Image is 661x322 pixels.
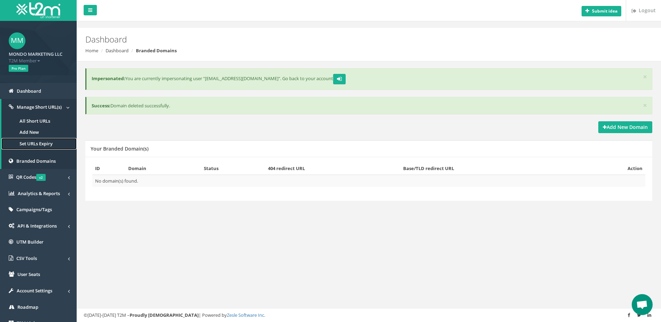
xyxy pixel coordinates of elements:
[16,206,52,213] span: Campaigns/Tags
[9,51,62,57] strong: MONDO MARKETING LLC
[91,146,148,151] h5: Your Branded Domain(s)
[92,75,125,82] b: Impersonated:
[17,287,52,294] span: Account Settings
[592,8,617,14] b: Submit idea
[36,174,46,181] span: v2
[400,162,580,175] th: Base/TLD redirect URL
[582,6,621,16] button: Submit idea
[9,49,68,64] a: MONDO MARKETING LLC T2M Member
[9,65,28,72] span: Pro Plan
[17,304,38,310] span: Roadmap
[1,115,77,127] a: All Short URLs
[92,175,645,187] td: No domain(s) found.
[92,162,125,175] th: ID
[92,102,110,109] b: Success:
[106,47,129,54] a: Dashboard
[1,127,77,138] a: Add New
[9,58,68,64] span: T2M Member
[632,294,653,315] a: Open chat
[85,35,556,44] h2: Dashboard
[85,97,652,115] div: Domain deleted successfully.
[130,312,199,318] strong: Proudly [DEMOGRAPHIC_DATA]
[16,2,60,18] img: T2M
[16,174,46,180] span: QR Codes
[125,162,201,175] th: Domain
[136,47,177,54] strong: Branded Domains
[17,223,57,229] span: API & Integrations
[643,73,647,80] button: ×
[16,255,37,261] span: CSV Tools
[598,121,652,133] a: Add New Domain
[643,102,647,109] button: ×
[580,162,645,175] th: Action
[201,162,265,175] th: Status
[85,47,98,54] a: Home
[265,162,400,175] th: 404 redirect URL
[17,104,62,110] span: Manage Short URL(s)
[227,312,265,318] a: Zesle Software Inc.
[603,124,648,130] strong: Add New Domain
[16,239,44,245] span: UTM Builder
[16,158,56,164] span: Branded Domains
[85,68,652,90] div: You are currently impersonating user "[EMAIL_ADDRESS][DOMAIN_NAME]". Go back to your account
[17,88,41,94] span: Dashboard
[1,138,77,149] a: Set URLs Expiry
[18,190,60,197] span: Analytics & Reports
[17,271,40,277] span: User Seats
[9,32,25,49] span: MM
[84,312,654,319] div: ©[DATE]-[DATE] T2M – | Powered by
